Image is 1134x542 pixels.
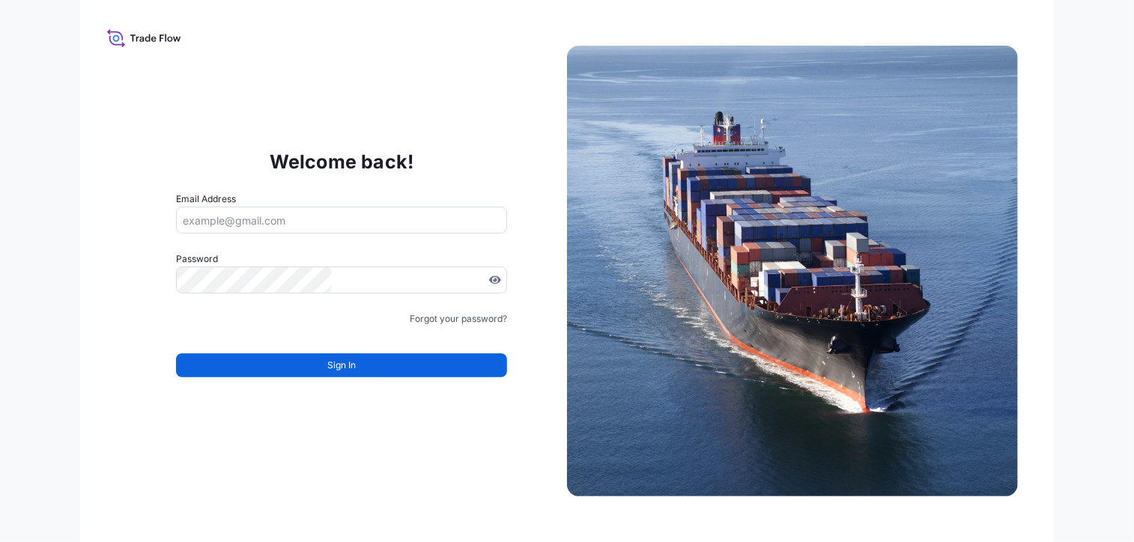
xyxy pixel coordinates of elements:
[176,192,236,207] label: Email Address
[176,207,507,234] input: example@gmail.com
[327,358,356,373] span: Sign In
[567,46,1018,496] img: Ship illustration
[489,274,501,286] button: Show password
[176,252,507,267] label: Password
[410,311,507,326] a: Forgot your password?
[270,150,414,174] p: Welcome back!
[176,353,507,377] button: Sign In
